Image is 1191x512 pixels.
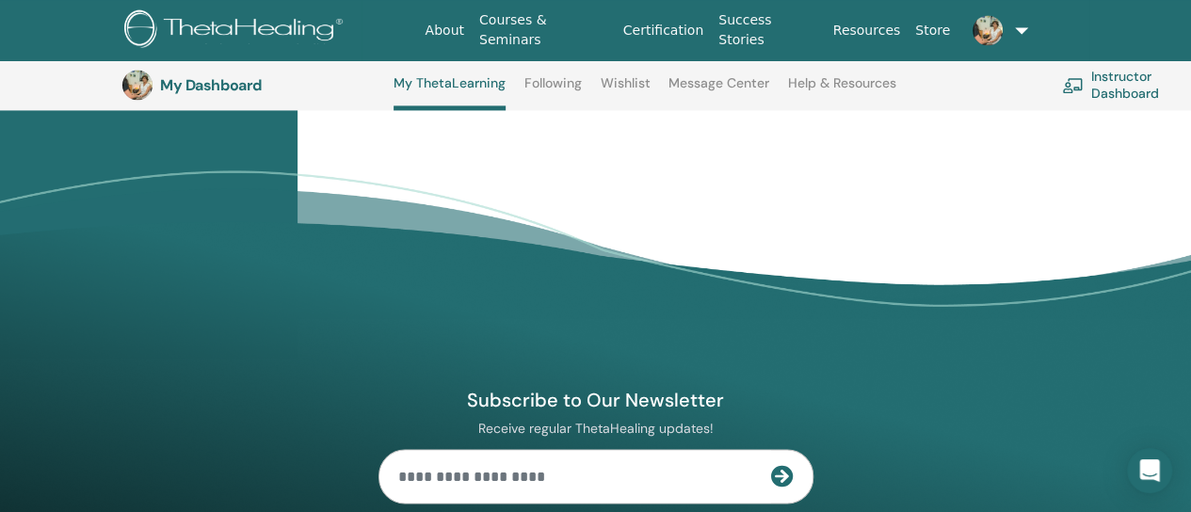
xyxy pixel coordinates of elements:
[601,75,651,105] a: Wishlist
[122,70,153,100] img: default.jpg
[472,3,616,57] a: Courses & Seminars
[524,75,582,105] a: Following
[711,3,825,57] a: Success Stories
[124,9,349,52] img: logo.png
[1062,77,1084,93] img: chalkboard-teacher.svg
[418,13,472,48] a: About
[1127,448,1172,493] div: Open Intercom Messenger
[378,388,813,412] h4: Subscribe to Our Newsletter
[668,75,769,105] a: Message Center
[973,15,1003,45] img: default.jpg
[378,419,813,436] p: Receive regular ThetaHealing updates!
[394,75,506,110] a: My ThetaLearning
[160,76,348,94] h3: My Dashboard
[908,13,958,48] a: Store
[616,13,711,48] a: Certification
[788,75,896,105] a: Help & Resources
[826,13,909,48] a: Resources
